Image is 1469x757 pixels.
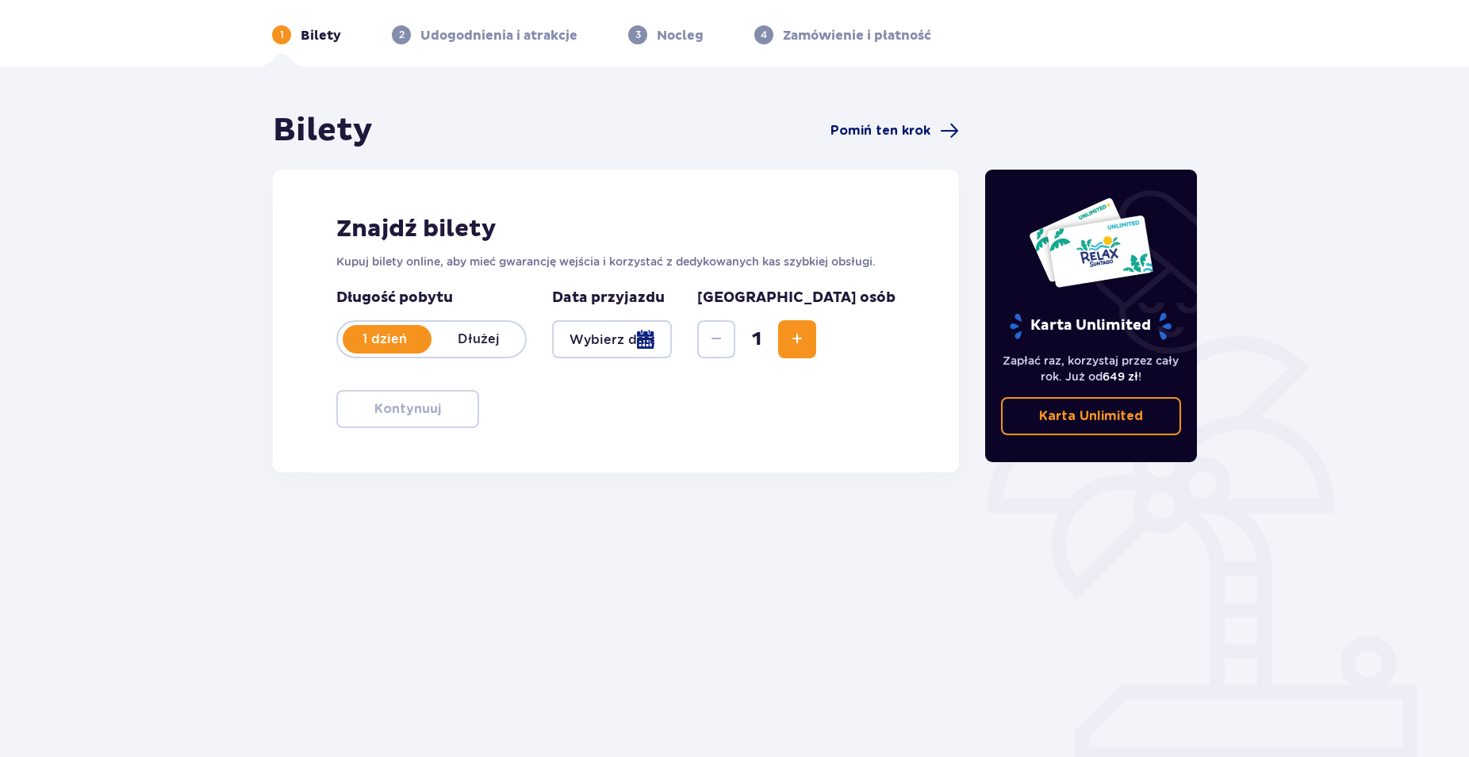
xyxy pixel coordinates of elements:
[336,254,896,270] p: Kupuj bilety online, aby mieć gwarancję wejścia i korzystać z dedykowanych kas szybkiej obsługi.
[280,28,284,42] p: 1
[420,27,577,44] p: Udogodnienia i atrakcje
[1039,407,1143,425] p: Karta Unlimited
[1008,312,1173,340] p: Karta Unlimited
[301,27,341,44] p: Bilety
[1001,397,1182,435] a: Karta Unlimited
[830,121,959,140] a: Pomiń ten krok
[1103,370,1138,383] span: 649 zł
[273,111,373,151] h1: Bilety
[336,390,479,428] button: Kontynuuj
[783,27,931,44] p: Zamówienie i płatność
[1001,353,1182,384] p: Zapłać raz, korzystaj przez cały rok. Już od !
[778,320,816,358] button: Increase
[738,327,775,351] span: 1
[697,289,896,308] p: [GEOGRAPHIC_DATA] osób
[374,400,441,418] p: Kontynuuj
[431,331,525,348] p: Dłużej
[336,289,527,308] p: Długość pobytu
[552,289,665,308] p: Data przyjazdu
[635,28,641,42] p: 3
[697,320,735,358] button: Decrease
[657,27,704,44] p: Nocleg
[761,28,767,42] p: 4
[338,331,431,348] p: 1 dzień
[336,214,896,244] h2: Znajdź bilety
[830,122,930,140] span: Pomiń ten krok
[399,28,405,42] p: 2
